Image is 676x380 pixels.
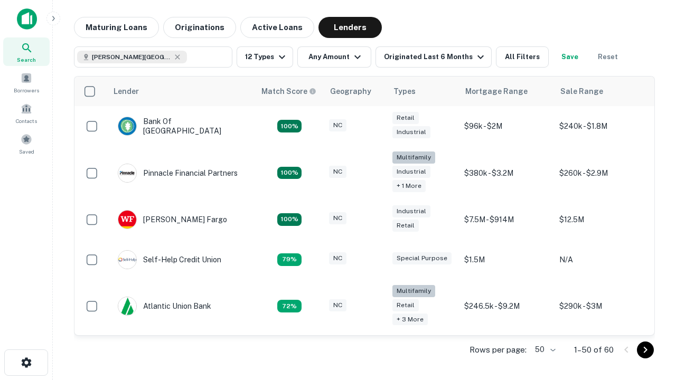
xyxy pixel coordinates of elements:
[261,85,316,97] div: Capitalize uses an advanced AI algorithm to match your search with the best lender. The match sco...
[277,253,302,266] div: Matching Properties: 11, hasApolloMatch: undefined
[3,129,50,158] a: Saved
[3,68,50,97] a: Borrowers
[554,77,649,106] th: Sale Range
[553,46,587,68] button: Save your search to get updates of matches that match your search criteria.
[392,252,452,264] div: Special Purpose
[118,164,238,183] div: Pinnacle Financial Partners
[114,85,139,98] div: Lender
[392,299,419,311] div: Retail
[74,17,159,38] button: Maturing Loans
[531,342,557,357] div: 50
[392,126,430,138] div: Industrial
[465,85,528,98] div: Mortgage Range
[92,52,171,62] span: [PERSON_NAME][GEOGRAPHIC_DATA], [GEOGRAPHIC_DATA]
[560,85,603,98] div: Sale Range
[375,46,492,68] button: Originated Last 6 Months
[459,332,554,373] td: $200k - $3.3M
[554,146,649,199] td: $260k - $2.9M
[393,85,416,98] div: Types
[459,77,554,106] th: Mortgage Range
[387,77,459,106] th: Types
[392,205,430,217] div: Industrial
[637,341,654,358] button: Go to next page
[554,199,649,240] td: $12.5M
[3,99,50,127] a: Contacts
[392,220,419,232] div: Retail
[392,151,435,164] div: Multifamily
[118,211,136,229] img: picture
[261,85,314,97] h6: Match Score
[277,300,302,312] div: Matching Properties: 10, hasApolloMatch: undefined
[118,251,136,269] img: picture
[392,112,419,124] div: Retail
[392,180,426,192] div: + 1 more
[118,210,227,229] div: [PERSON_NAME] Fargo
[329,119,346,131] div: NC
[459,146,554,199] td: $380k - $3.2M
[591,46,625,68] button: Reset
[459,280,554,333] td: $246.5k - $9.2M
[17,55,36,64] span: Search
[554,332,649,373] td: $480k - $3.1M
[554,106,649,146] td: $240k - $1.8M
[459,106,554,146] td: $96k - $2M
[496,46,549,68] button: All Filters
[297,46,371,68] button: Any Amount
[163,17,236,38] button: Originations
[17,8,37,30] img: capitalize-icon.png
[574,344,614,356] p: 1–50 of 60
[14,86,39,94] span: Borrowers
[277,213,302,226] div: Matching Properties: 15, hasApolloMatch: undefined
[554,240,649,280] td: N/A
[237,46,293,68] button: 12 Types
[554,280,649,333] td: $290k - $3M
[118,164,136,182] img: picture
[459,240,554,280] td: $1.5M
[19,147,34,156] span: Saved
[118,117,245,136] div: Bank Of [GEOGRAPHIC_DATA]
[16,117,37,125] span: Contacts
[118,250,221,269] div: Self-help Credit Union
[329,252,346,264] div: NC
[459,199,554,240] td: $7.5M - $914M
[240,17,314,38] button: Active Loans
[392,166,430,178] div: Industrial
[118,297,136,315] img: picture
[470,344,527,356] p: Rows per page:
[3,37,50,66] a: Search
[329,299,346,311] div: NC
[392,285,435,297] div: Multifamily
[118,117,136,135] img: picture
[330,85,371,98] div: Geography
[329,166,346,178] div: NC
[318,17,382,38] button: Lenders
[392,313,428,326] div: + 3 more
[277,167,302,179] div: Matching Properties: 25, hasApolloMatch: undefined
[277,120,302,132] div: Matching Properties: 14, hasApolloMatch: undefined
[107,77,255,106] th: Lender
[255,77,324,106] th: Capitalize uses an advanced AI algorithm to match your search with the best lender. The match sco...
[384,51,487,63] div: Originated Last 6 Months
[118,297,211,316] div: Atlantic Union Bank
[324,77,387,106] th: Geography
[623,262,676,312] iframe: Chat Widget
[329,212,346,224] div: NC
